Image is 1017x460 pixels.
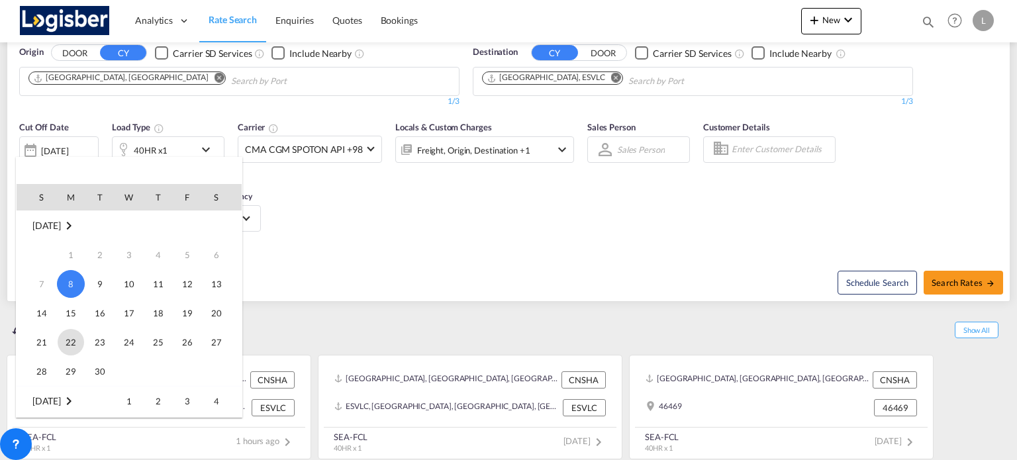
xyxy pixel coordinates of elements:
span: 17 [116,300,142,326]
span: 18 [145,300,171,326]
span: 26 [174,329,201,355]
span: 10 [116,271,142,297]
span: [DATE] [32,220,61,231]
span: 29 [58,358,84,385]
tr: Week 3 [17,299,242,328]
td: Friday October 3 2025 [173,387,202,416]
td: Friday September 26 2025 [173,328,202,357]
td: Saturday October 4 2025 [202,387,242,416]
tr: Week 5 [17,357,242,387]
td: Sunday September 14 2025 [17,299,56,328]
td: Tuesday September 2 2025 [85,240,115,269]
td: Monday September 29 2025 [56,357,85,387]
td: Thursday September 18 2025 [144,299,173,328]
td: Sunday September 21 2025 [17,328,56,357]
span: 3 [174,388,201,414]
td: Monday September 15 2025 [56,299,85,328]
tr: Week 2 [17,269,242,299]
th: F [173,184,202,210]
td: October 2025 [17,387,115,416]
span: 9 [87,271,113,297]
span: 14 [28,300,55,326]
iframe: Chat [10,391,56,440]
th: M [56,184,85,210]
td: Saturday September 6 2025 [202,240,242,269]
span: 1 [116,388,142,414]
span: 27 [203,329,230,355]
td: Monday September 1 2025 [56,240,85,269]
span: 2 [145,388,171,414]
td: Wednesday October 1 2025 [115,387,144,416]
span: 25 [145,329,171,355]
md-calendar: Calendar [17,184,242,417]
td: Wednesday September 3 2025 [115,240,144,269]
td: Saturday September 20 2025 [202,299,242,328]
td: Friday September 12 2025 [173,269,202,299]
td: Thursday September 25 2025 [144,328,173,357]
span: 11 [145,271,171,297]
td: Sunday September 7 2025 [17,269,56,299]
td: Saturday September 13 2025 [202,269,242,299]
span: 19 [174,300,201,326]
td: Sunday September 28 2025 [17,357,56,387]
td: Thursday October 2 2025 [144,387,173,416]
tr: Week undefined [17,211,242,241]
td: Tuesday September 30 2025 [85,357,115,387]
td: Tuesday September 9 2025 [85,269,115,299]
td: Thursday September 11 2025 [144,269,173,299]
span: 23 [87,329,113,355]
td: Tuesday September 23 2025 [85,328,115,357]
span: 4 [203,388,230,414]
span: 16 [87,300,113,326]
span: 30 [87,358,113,385]
td: Friday September 19 2025 [173,299,202,328]
td: Saturday September 27 2025 [202,328,242,357]
td: Tuesday September 16 2025 [85,299,115,328]
tr: Week 4 [17,328,242,357]
span: 20 [203,300,230,326]
td: September 2025 [17,211,242,241]
span: 28 [28,358,55,385]
td: Wednesday September 24 2025 [115,328,144,357]
td: Thursday September 4 2025 [144,240,173,269]
span: 8 [57,270,85,298]
th: T [85,184,115,210]
span: 21 [28,329,55,355]
td: Friday September 5 2025 [173,240,202,269]
span: 24 [116,329,142,355]
th: W [115,184,144,210]
span: 22 [58,329,84,355]
tr: Week 1 [17,240,242,269]
th: S [17,184,56,210]
td: Monday September 8 2025 [56,269,85,299]
span: 15 [58,300,84,326]
span: 13 [203,271,230,297]
th: T [144,184,173,210]
td: Wednesday September 17 2025 [115,299,144,328]
tr: Week 1 [17,387,242,416]
span: 12 [174,271,201,297]
td: Wednesday September 10 2025 [115,269,144,299]
th: S [202,184,242,210]
td: Monday September 22 2025 [56,328,85,357]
